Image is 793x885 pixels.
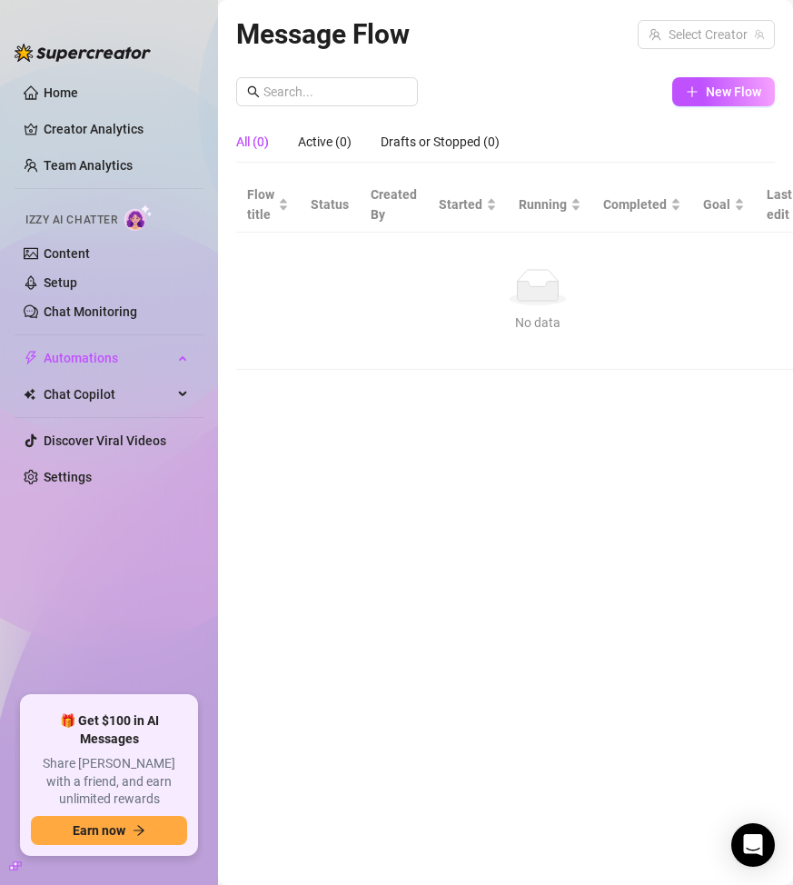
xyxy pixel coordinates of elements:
button: New Flow [672,77,775,106]
span: Share [PERSON_NAME] with a friend, and earn unlimited rewards [31,755,187,809]
a: Settings [44,470,92,484]
a: Setup [44,275,77,290]
a: Team Analytics [44,158,133,173]
button: Earn nowarrow-right [31,816,187,845]
div: All (0) [236,132,269,152]
div: Active (0) [298,132,352,152]
span: Completed [603,194,667,214]
input: Search... [263,82,407,102]
span: 🎁 Get $100 in AI Messages [31,712,187,748]
div: Drafts or Stopped (0) [381,132,500,152]
span: New Flow [706,85,761,99]
th: Created By [360,177,428,233]
a: Content [44,246,90,261]
span: Automations [44,343,173,373]
img: AI Chatter [124,204,153,231]
img: logo-BBDzfeDw.svg [15,44,151,62]
span: Izzy AI Chatter [25,212,117,229]
span: search [247,85,260,98]
span: build [9,860,22,872]
span: Earn now [73,823,125,838]
span: plus [686,85,699,98]
a: Discover Viral Videos [44,433,166,448]
div: Open Intercom Messenger [731,823,775,867]
th: Goal [692,177,756,233]
span: arrow-right [133,824,145,837]
th: Started [428,177,508,233]
span: Flow title [247,184,274,224]
a: Home [44,85,78,100]
span: Running [519,194,567,214]
a: Chat Monitoring [44,304,137,319]
a: Creator Analytics [44,114,189,144]
span: Chat Copilot [44,380,173,409]
span: Last edit [767,184,792,224]
img: Chat Copilot [24,388,35,401]
span: thunderbolt [24,351,38,365]
span: team [754,29,765,40]
span: Goal [703,194,730,214]
th: Status [300,177,360,233]
th: Running [508,177,592,233]
th: Completed [592,177,692,233]
th: Flow title [236,177,300,233]
article: Message Flow [236,13,410,55]
span: Started [439,194,482,214]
